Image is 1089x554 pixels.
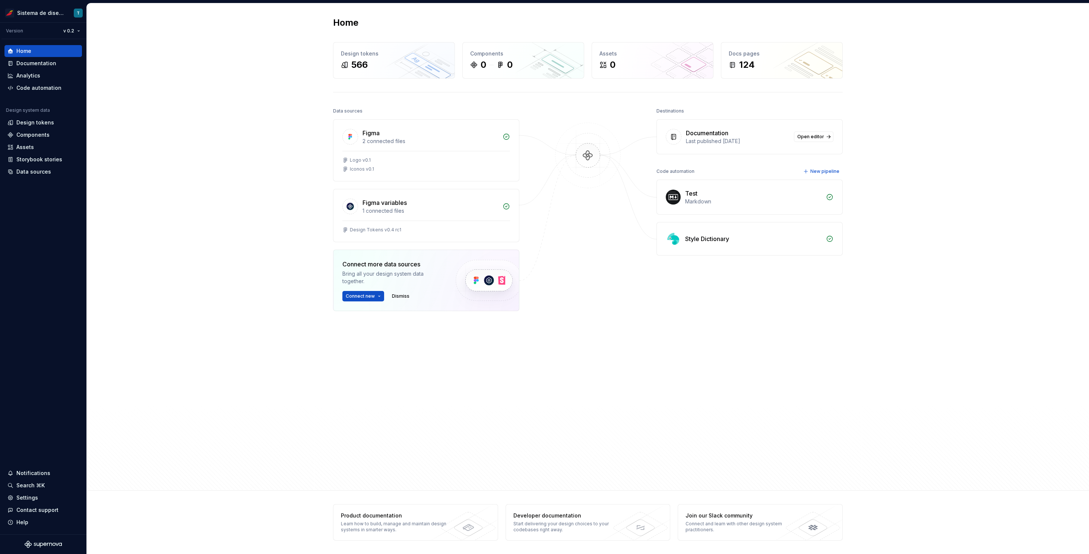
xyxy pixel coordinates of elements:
div: Figma [363,129,380,137]
a: Design tokens566 [333,42,455,79]
div: Data sources [16,168,51,175]
span: Open editor [797,134,824,140]
div: Connect more data sources [342,260,443,269]
div: Code automation [656,166,694,177]
a: Components [4,129,82,141]
button: Contact support [4,504,82,516]
div: Test [685,189,697,198]
div: Style Dictionary [685,234,729,243]
div: 0 [481,59,486,71]
div: Markdown [685,198,822,205]
div: Search ⌘K [16,482,45,489]
button: Connect new [342,291,384,301]
a: Assets0 [592,42,713,79]
div: T [77,10,80,16]
a: Join our Slack communityConnect and learn with other design system practitioners. [678,504,843,541]
div: Assets [599,50,706,57]
div: Figma variables [363,198,407,207]
div: Start delivering your design choices to your codebases right away. [513,521,622,533]
a: Design tokens [4,117,82,129]
div: Design tokens [16,119,54,126]
a: Components00 [462,42,584,79]
div: 566 [351,59,368,71]
a: Figma2 connected filesLogo v0.1Iconos v0.1 [333,119,519,181]
a: Docs pages124 [721,42,843,79]
a: Figma variables1 connected filesDesign Tokens v0.4 rc1 [333,189,519,242]
img: 55604660-494d-44a9-beb2-692398e9940a.png [5,9,14,18]
h2: Home [333,17,358,29]
a: Analytics [4,70,82,82]
div: Notifications [16,469,50,477]
div: 2 connected files [363,137,498,145]
button: Dismiss [389,291,413,301]
span: v 0.2 [63,28,74,34]
a: Settings [4,492,82,504]
button: v 0.2 [60,26,83,36]
button: Notifications [4,467,82,479]
div: Destinations [656,106,684,116]
div: Help [16,519,28,526]
div: Learn how to build, manage and maintain design systems in smarter ways. [341,521,449,533]
div: 0 [610,59,615,71]
button: New pipeline [801,166,843,177]
div: Data sources [333,106,363,116]
div: Sistema de diseño Iberia [17,9,65,17]
button: Sistema de diseño IberiaT [1,5,85,21]
a: Data sources [4,166,82,178]
div: Code automation [16,84,61,92]
div: Connect and learn with other design system practitioners. [686,521,794,533]
span: New pipeline [810,168,839,174]
div: Version [6,28,23,34]
div: Analytics [16,72,40,79]
span: Dismiss [392,293,409,299]
div: Storybook stories [16,156,62,163]
div: Logo v0.1 [350,157,371,163]
div: Design tokens [341,50,447,57]
div: 1 connected files [363,207,498,215]
div: Documentation [16,60,56,67]
div: Documentation [686,129,728,137]
div: Last published [DATE] [686,137,789,145]
a: Assets [4,141,82,153]
div: Bring all your design system data together. [342,270,443,285]
a: Product documentationLearn how to build, manage and maintain design systems in smarter ways. [333,504,498,541]
a: Code automation [4,82,82,94]
div: 124 [739,59,755,71]
svg: Supernova Logo [25,541,62,548]
div: Iconos v0.1 [350,166,374,172]
div: Assets [16,143,34,151]
div: Product documentation [341,512,449,519]
button: Help [4,516,82,528]
a: Developer documentationStart delivering your design choices to your codebases right away. [506,504,671,541]
div: Docs pages [729,50,835,57]
div: Components [470,50,576,57]
span: Connect new [346,293,375,299]
div: Design Tokens v0.4 rc1 [350,227,401,233]
a: Home [4,45,82,57]
div: Settings [16,494,38,501]
div: Design system data [6,107,50,113]
div: Join our Slack community [686,512,794,519]
div: Home [16,47,31,55]
div: Contact support [16,506,58,514]
a: Storybook stories [4,153,82,165]
div: Components [16,131,50,139]
button: Search ⌘K [4,479,82,491]
div: Developer documentation [513,512,622,519]
a: Documentation [4,57,82,69]
a: Open editor [794,132,833,142]
div: 0 [507,59,513,71]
